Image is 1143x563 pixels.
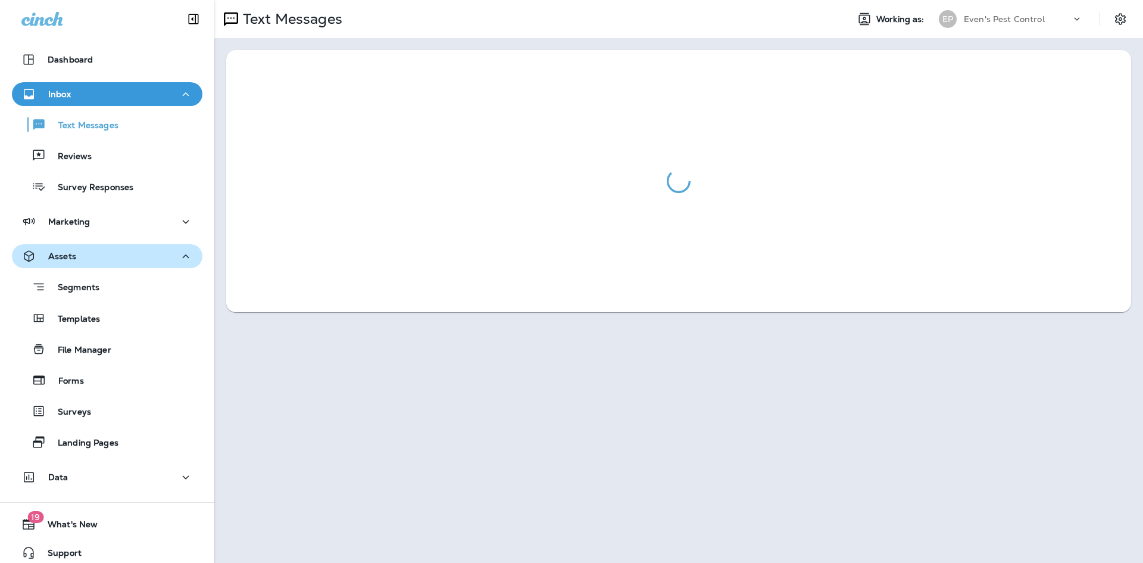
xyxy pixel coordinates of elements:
p: Surveys [46,407,91,418]
button: Marketing [12,210,202,234]
p: Forms [46,376,84,387]
p: Survey Responses [46,182,133,194]
button: Text Messages [12,112,202,137]
p: Text Messages [238,10,342,28]
span: Support [36,548,82,562]
button: Segments [12,274,202,300]
button: Landing Pages [12,430,202,455]
button: Survey Responses [12,174,202,199]
p: Assets [48,251,76,261]
p: File Manager [46,345,111,356]
button: Collapse Sidebar [177,7,210,31]
div: EP [939,10,957,28]
button: Settings [1110,8,1131,30]
button: Data [12,465,202,489]
p: Inbox [48,89,71,99]
span: Working as: [876,14,927,24]
button: File Manager [12,337,202,362]
p: Landing Pages [46,438,118,449]
button: Reviews [12,143,202,168]
span: What's New [36,520,98,534]
p: Dashboard [48,55,93,64]
p: Marketing [48,217,90,226]
button: 19What's New [12,512,202,536]
button: Forms [12,368,202,393]
span: 19 [27,511,43,523]
p: Reviews [46,151,92,163]
button: Assets [12,244,202,268]
p: Even's Pest Control [964,14,1045,24]
button: Inbox [12,82,202,106]
p: Data [48,472,68,482]
p: Templates [46,314,100,325]
p: Segments [46,282,99,294]
button: Dashboard [12,48,202,71]
button: Surveys [12,399,202,424]
button: Templates [12,306,202,331]
p: Text Messages [46,120,118,132]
